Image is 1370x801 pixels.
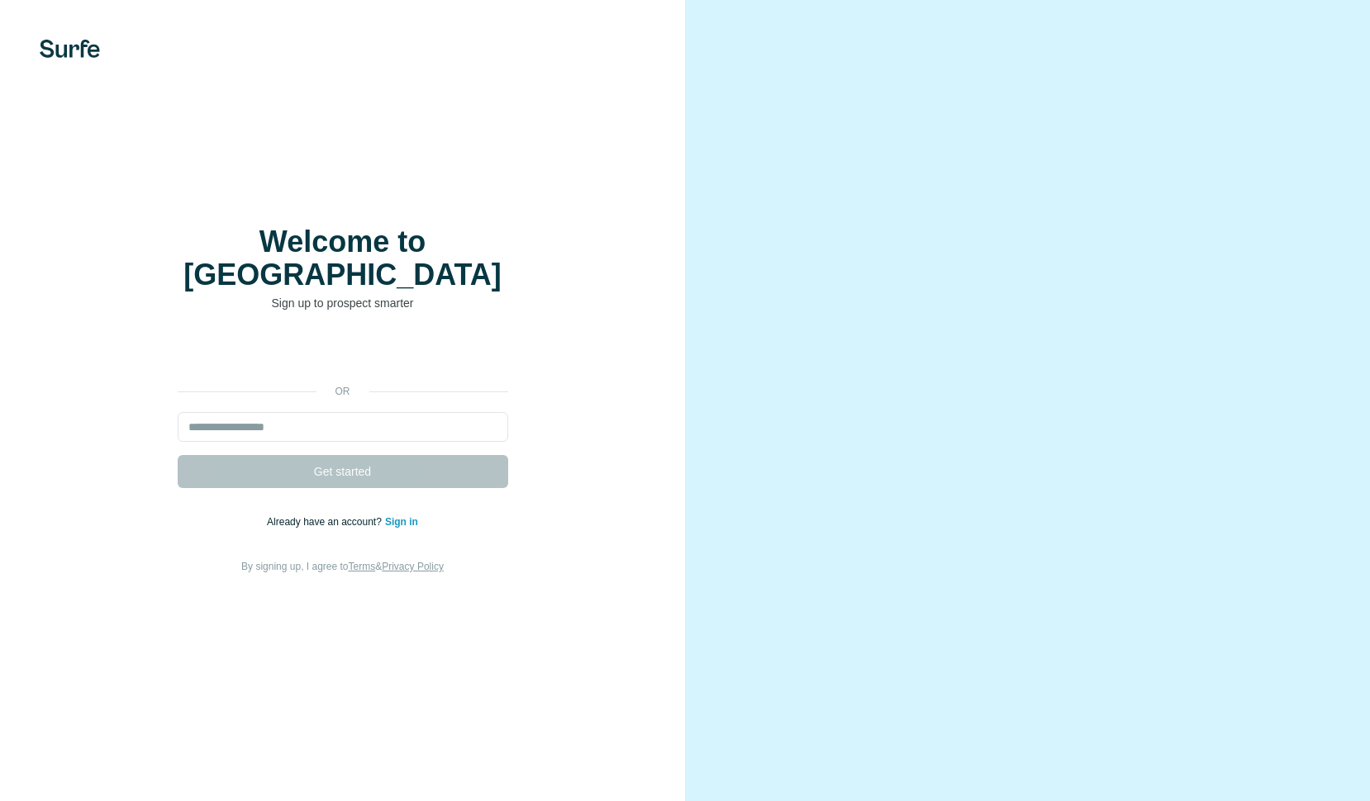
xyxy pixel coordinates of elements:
[241,561,444,572] span: By signing up, I agree to &
[178,225,508,291] h1: Welcome to [GEOGRAPHIC_DATA]
[40,40,100,58] img: Surfe's logo
[178,295,508,311] p: Sign up to prospect smarter
[316,384,369,399] p: or
[385,516,418,528] a: Sign in
[349,561,376,572] a: Terms
[382,561,444,572] a: Privacy Policy
[169,336,516,372] iframe: Sign in with Google Button
[267,516,385,528] span: Already have an account?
